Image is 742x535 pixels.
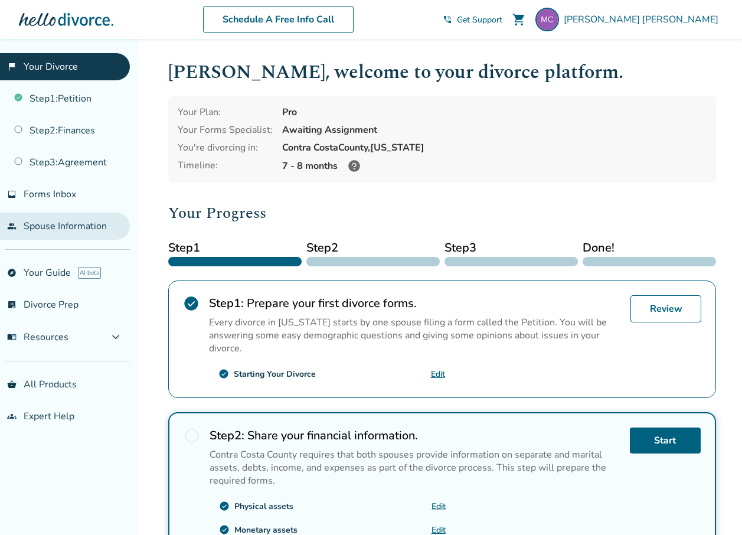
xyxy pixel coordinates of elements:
span: check_circle [219,524,230,535]
span: people [7,221,17,231]
span: Done! [583,239,716,257]
strong: Step 1 : [209,295,244,311]
h2: Share your financial information. [210,428,620,443]
a: Edit [432,501,446,512]
iframe: Chat Widget [683,478,742,535]
span: shopping_basket [7,380,17,389]
span: inbox [7,190,17,199]
span: Step 1 [168,239,302,257]
div: Your Forms Specialist: [178,123,273,136]
img: marykatecline@gmail.com [535,8,559,31]
span: AI beta [78,267,101,279]
strong: Step 2 : [210,428,244,443]
h1: [PERSON_NAME] , welcome to your divorce platform. [168,58,716,87]
span: radio_button_unchecked [184,428,200,444]
span: Get Support [457,14,502,25]
a: Edit [431,368,445,380]
a: phone_in_talkGet Support [443,14,502,25]
h2: Your Progress [168,201,716,225]
span: check_circle [183,295,200,312]
span: expand_more [109,330,123,344]
div: Starting Your Divorce [234,368,316,380]
div: Your Plan: [178,106,273,119]
div: Physical assets [234,501,293,512]
span: phone_in_talk [443,15,452,24]
span: list_alt_check [7,300,17,309]
span: [PERSON_NAME] [PERSON_NAME] [564,13,723,26]
a: Schedule A Free Info Call [203,6,354,33]
a: Start [630,428,701,454]
span: menu_book [7,332,17,342]
a: Review [630,295,701,322]
div: 7 - 8 months [282,159,707,173]
span: groups [7,412,17,421]
div: You're divorcing in: [178,141,273,154]
div: Pro [282,106,707,119]
span: Forms Inbox [24,188,76,201]
span: check_circle [218,368,229,379]
span: shopping_cart [512,12,526,27]
p: Every divorce in [US_STATE] starts by one spouse filing a form called the Petition. You will be a... [209,316,621,355]
span: Step 2 [306,239,440,257]
h2: Prepare your first divorce forms. [209,295,621,311]
div: Awaiting Assignment [282,123,707,136]
p: Contra Costa County requires that both spouses provide information on separate and marital assets... [210,448,620,487]
div: Timeline: [178,159,273,173]
span: explore [7,268,17,278]
span: Step 3 [444,239,578,257]
span: check_circle [219,501,230,511]
span: Resources [7,331,68,344]
div: Contra Costa County, [US_STATE] [282,141,707,154]
span: flag_2 [7,62,17,71]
